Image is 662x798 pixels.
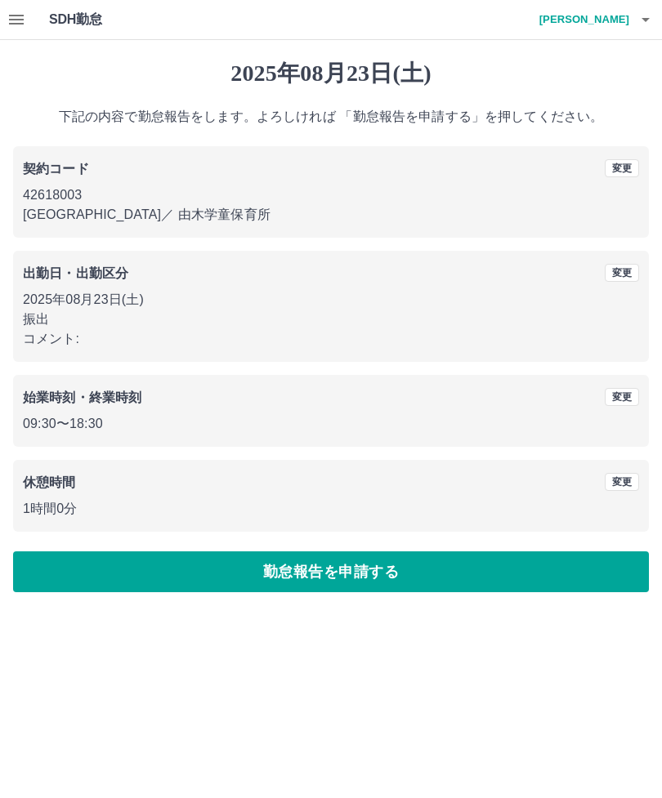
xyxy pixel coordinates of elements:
p: 42618003 [23,185,639,205]
button: 勤怠報告を申請する [13,551,649,592]
button: 変更 [605,264,639,282]
button: 変更 [605,388,639,406]
p: 下記の内容で勤怠報告をします。よろしければ 「勤怠報告を申請する」を押してください。 [13,107,649,127]
p: 09:30 〜 18:30 [23,414,639,434]
p: 1時間0分 [23,499,639,519]
p: 振出 [23,310,639,329]
b: 休憩時間 [23,475,76,489]
p: コメント: [23,329,639,349]
button: 変更 [605,159,639,177]
p: 2025年08月23日(土) [23,290,639,310]
b: 出勤日・出勤区分 [23,266,128,280]
p: [GEOGRAPHIC_DATA] ／ 由木学童保育所 [23,205,639,225]
b: 契約コード [23,162,89,176]
b: 始業時刻・終業時刻 [23,390,141,404]
h1: 2025年08月23日(土) [13,60,649,87]
button: 変更 [605,473,639,491]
